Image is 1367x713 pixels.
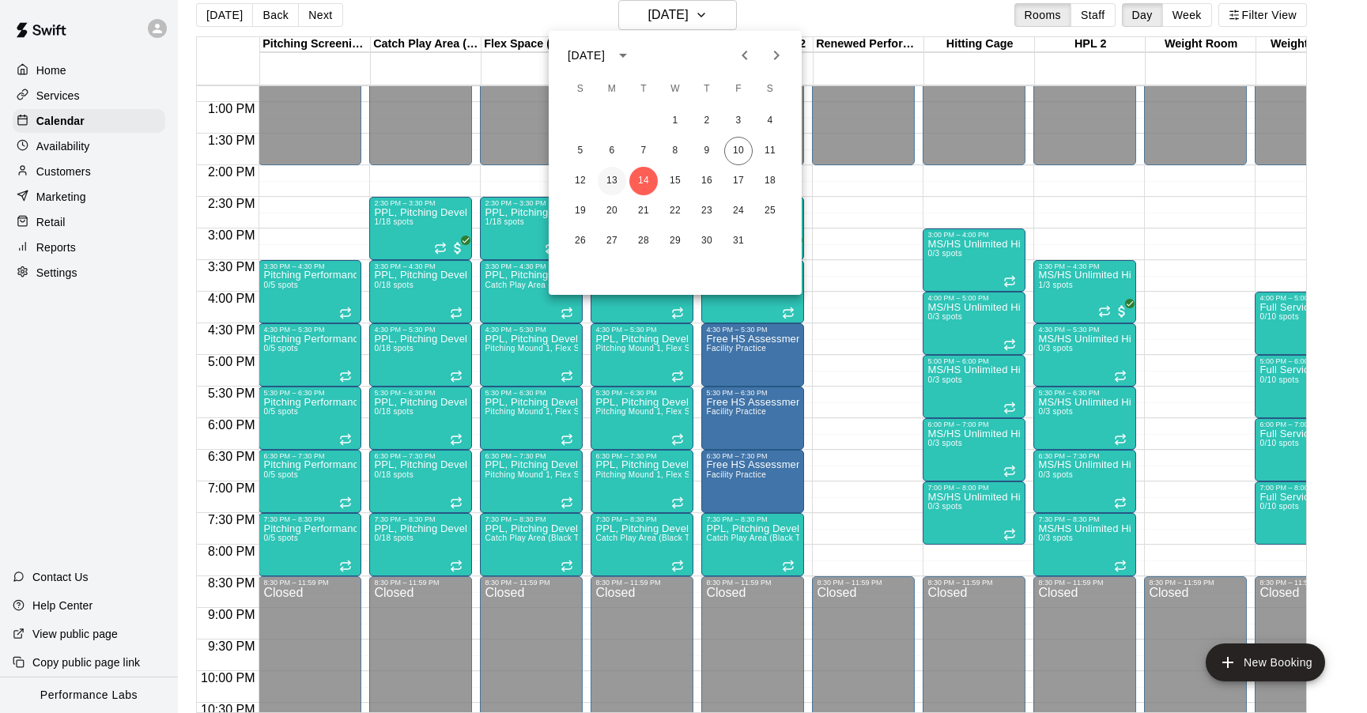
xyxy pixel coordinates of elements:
button: 9 [693,137,721,165]
button: 4 [756,107,784,135]
span: Tuesday [629,74,658,105]
button: 16 [693,167,721,195]
button: 28 [629,227,658,255]
button: 7 [629,137,658,165]
button: 19 [566,197,595,225]
button: calendar view is open, switch to year view [610,42,636,69]
button: 20 [598,197,626,225]
span: Thursday [693,74,721,105]
button: 13 [598,167,626,195]
button: 5 [566,137,595,165]
button: 8 [661,137,689,165]
button: 14 [629,167,658,195]
button: 21 [629,197,658,225]
div: [DATE] [568,47,605,64]
button: 23 [693,197,721,225]
button: 25 [756,197,784,225]
button: 17 [724,167,753,195]
button: 3 [724,107,753,135]
button: 27 [598,227,626,255]
button: 29 [661,227,689,255]
button: 15 [661,167,689,195]
button: 1 [661,107,689,135]
button: 26 [566,227,595,255]
button: 12 [566,167,595,195]
button: 11 [756,137,784,165]
button: Next month [761,40,792,71]
button: 2 [693,107,721,135]
span: Friday [724,74,753,105]
span: Saturday [756,74,784,105]
span: Wednesday [661,74,689,105]
button: 18 [756,167,784,195]
button: 30 [693,227,721,255]
button: 10 [724,137,753,165]
button: 31 [724,227,753,255]
span: Sunday [566,74,595,105]
span: Monday [598,74,626,105]
button: Previous month [729,40,761,71]
button: 6 [598,137,626,165]
button: 22 [661,197,689,225]
button: 24 [724,197,753,225]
